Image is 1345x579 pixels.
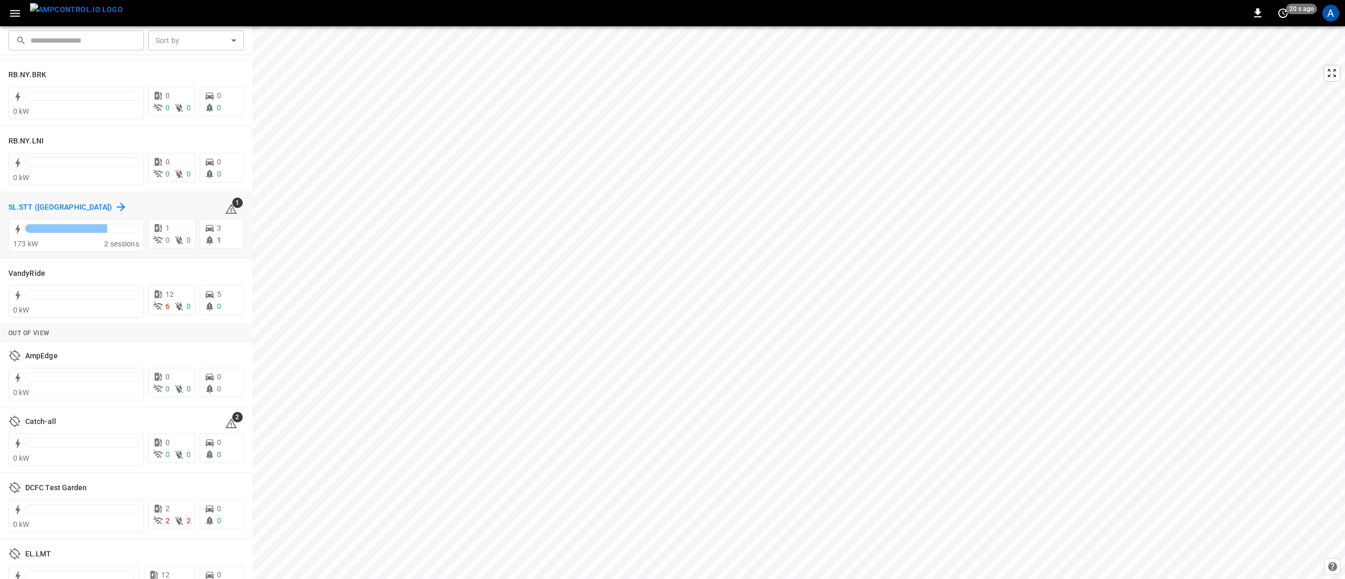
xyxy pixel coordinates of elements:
span: 0 [165,158,170,166]
button: set refresh interval [1275,5,1291,22]
span: 0 [165,438,170,447]
span: 0 [217,158,221,166]
span: 0 [217,438,221,447]
span: 0 [187,236,191,244]
span: 6 [165,302,170,311]
span: 12 [165,290,174,298]
span: 3 [217,224,221,232]
strong: Out of View [8,329,49,337]
span: 1 [165,224,170,232]
span: 0 [187,170,191,178]
span: 0 [217,170,221,178]
span: 0 kW [13,520,29,529]
span: 5 [217,290,221,298]
span: 0 [217,450,221,459]
span: 0 [187,385,191,393]
span: 0 kW [13,388,29,397]
span: 0 [165,104,170,112]
h6: EL.LMT [25,549,51,560]
h6: DCFC Test Garden [25,482,87,494]
span: 0 [217,302,221,311]
span: 0 kW [13,454,29,462]
h6: AmpEdge [25,350,58,362]
span: 0 [217,571,221,579]
span: 0 [165,373,170,381]
span: 0 [187,450,191,459]
span: 0 [217,91,221,100]
span: 0 [165,450,170,459]
span: 0 [217,504,221,513]
span: 2 [187,516,191,525]
span: 0 [165,91,170,100]
span: 0 [217,104,221,112]
span: 0 [217,385,221,393]
span: 2 sessions [104,240,139,248]
h6: Catch-all [25,416,56,428]
div: profile-icon [1322,5,1339,22]
img: ampcontrol.io logo [30,3,123,16]
span: 0 kW [13,173,29,182]
h6: SL.STT (Statesville) [8,202,112,213]
span: 0 [187,302,191,311]
h6: RB.NY.LNI [8,136,44,147]
span: 2 [232,412,243,422]
span: 12 [161,571,170,579]
span: 0 [165,170,170,178]
span: 1 [217,236,221,244]
span: 0 [217,373,221,381]
span: 0 [187,104,191,112]
span: 0 kW [13,306,29,314]
span: 1 [232,198,243,208]
span: 2 [165,504,170,513]
span: 0 kW [13,107,29,116]
h6: VandyRide [8,268,45,280]
span: 0 [217,516,221,525]
span: 20 s ago [1286,4,1317,14]
h6: RB.NY.BRK [8,69,46,81]
span: 2 [165,516,170,525]
span: 173 kW [13,240,38,248]
span: 0 [165,236,170,244]
span: 0 [165,385,170,393]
